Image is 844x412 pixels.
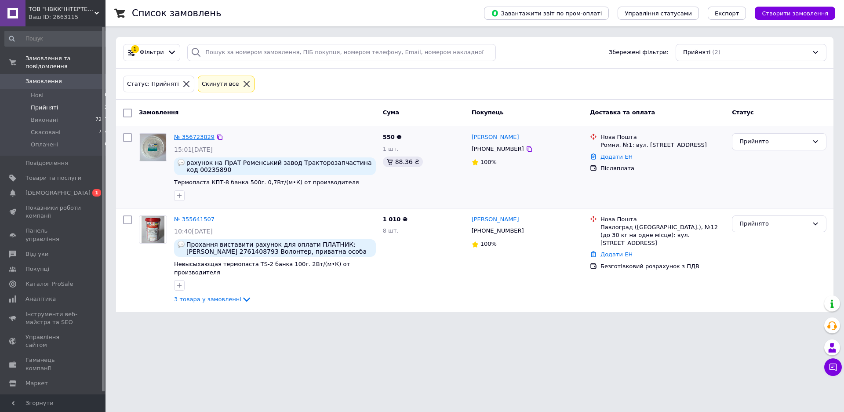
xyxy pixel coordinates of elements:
[31,141,58,149] span: Оплачені
[174,228,213,235] span: 10:40[DATE]
[139,215,167,244] a: Фото товару
[746,10,835,16] a: Створити замовлення
[600,153,633,160] a: Додати ЕН
[739,219,808,229] div: Прийнято
[25,295,56,303] span: Аналітика
[683,48,710,57] span: Прийняті
[25,77,62,85] span: Замовлення
[383,109,399,116] span: Cума
[25,189,91,197] span: [DEMOGRAPHIC_DATA]
[29,13,105,21] div: Ваш ID: 2663115
[105,104,108,112] span: 2
[25,174,81,182] span: Товари та послуги
[600,141,725,149] div: Ромни, №1: вул. [STREET_ADDRESS]
[383,227,399,234] span: 8 шт.
[92,189,101,197] span: 1
[600,251,633,258] a: Додати ЕН
[383,157,423,167] div: 88.36 ₴
[4,31,109,47] input: Пошук
[470,143,526,155] div: [PHONE_NUMBER]
[105,91,108,99] span: 0
[715,10,739,17] span: Експорт
[484,7,609,20] button: Завантажити звіт по пром-оплаті
[600,223,725,248] div: Павлоград ([GEOGRAPHIC_DATA].), №12 (до 30 кг на одне місце): вул. [STREET_ADDRESS]
[762,10,828,17] span: Створити замовлення
[480,159,497,165] span: 100%
[590,109,655,116] span: Доставка та оплата
[732,109,754,116] span: Статус
[600,133,725,141] div: Нова Пошта
[31,104,58,112] span: Прийняті
[142,216,164,243] img: Фото товару
[125,80,181,89] div: Статус: Прийняті
[132,8,221,18] h1: Список замовлень
[25,204,81,220] span: Показники роботи компанії
[25,250,48,258] span: Відгуки
[708,7,746,20] button: Експорт
[31,116,58,124] span: Виконані
[25,159,68,167] span: Повідомлення
[174,146,213,153] span: 15:01[DATE]
[25,55,105,70] span: Замовлення та повідомлення
[174,134,215,140] a: № 356723829
[755,7,835,20] button: Створити замовлення
[25,310,81,326] span: Інструменти веб-майстра та SEO
[140,134,167,161] img: Фото товару
[31,91,44,99] span: Нові
[95,116,108,124] span: 7257
[472,215,519,224] a: [PERSON_NAME]
[739,137,808,146] div: Прийнято
[480,241,497,247] span: 100%
[25,227,81,243] span: Панель управління
[31,128,61,136] span: Скасовані
[824,358,842,376] button: Чат з покупцем
[25,333,81,349] span: Управління сайтом
[200,80,241,89] div: Cкинути все
[625,10,692,17] span: Управління статусами
[186,241,372,255] span: Прохання виставити рахунок для оплати ПЛАТНИК: [PERSON_NAME] 2761408793 Волонтер, приватна особа
[174,216,215,222] a: № 355641507
[174,296,252,303] a: 3 товара у замовленні
[29,5,95,13] span: ТОВ "НВКК"ІНТЕРТЕХКОМПЛЕКТ"
[131,45,139,53] div: 1
[25,379,48,387] span: Маркет
[105,141,108,149] span: 0
[139,133,167,161] a: Фото товару
[618,7,699,20] button: Управління статусами
[472,133,519,142] a: [PERSON_NAME]
[472,109,504,116] span: Покупець
[174,296,241,303] span: 3 товара у замовленні
[178,159,185,166] img: :speech_balloon:
[98,128,108,136] span: 784
[178,241,185,248] img: :speech_balloon:
[140,48,164,57] span: Фільтри
[383,134,402,140] span: 550 ₴
[600,263,725,270] div: Безготівковий розрахунок з ПДВ
[25,356,81,372] span: Гаманець компанії
[174,179,359,186] a: Термопаста КПТ-8 банка 500г. 0,7Вт/(м•К) от производителя
[174,261,350,276] a: Невысыхающая термопаста TS-2 банка 100г. 2Вт/(м•К) от производителя
[383,216,407,222] span: 1 010 ₴
[187,44,496,61] input: Пошук за номером замовлення, ПІБ покупця, номером телефону, Email, номером накладної
[25,265,49,273] span: Покупці
[491,9,602,17] span: Завантажити звіт по пром-оплаті
[600,215,725,223] div: Нова Пошта
[470,225,526,237] div: [PHONE_NUMBER]
[186,159,372,173] span: рахунок на ПрАТ Роменський завод Тракторозапчастина код 00235890
[712,49,720,55] span: (2)
[609,48,669,57] span: Збережені фільтри:
[600,164,725,172] div: Післяплата
[139,109,178,116] span: Замовлення
[383,146,399,152] span: 1 шт.
[25,280,73,288] span: Каталог ProSale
